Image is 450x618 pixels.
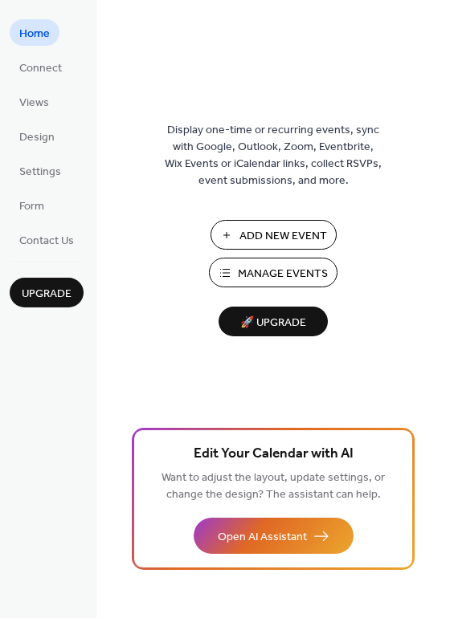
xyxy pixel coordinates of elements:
[10,88,59,115] a: Views
[10,19,59,46] a: Home
[10,157,71,184] a: Settings
[209,258,337,287] button: Manage Events
[219,307,328,336] button: 🚀 Upgrade
[19,198,44,215] span: Form
[19,95,49,112] span: Views
[218,529,307,546] span: Open AI Assistant
[211,220,337,250] button: Add New Event
[19,233,74,250] span: Contact Us
[239,228,327,245] span: Add New Event
[19,164,61,181] span: Settings
[165,122,382,189] span: Display one-time or recurring events, sync with Google, Outlook, Zoom, Eventbrite, Wix Events or ...
[194,443,354,466] span: Edit Your Calendar with AI
[10,123,64,149] a: Design
[10,54,72,80] a: Connect
[10,278,84,307] button: Upgrade
[194,518,354,554] button: Open AI Assistant
[19,26,50,43] span: Home
[10,192,54,218] a: Form
[19,60,62,77] span: Connect
[22,286,72,303] span: Upgrade
[19,129,55,146] span: Design
[162,467,385,506] span: Want to adjust the layout, update settings, or change the design? The assistant can help.
[10,226,84,253] a: Contact Us
[238,266,328,283] span: Manage Events
[228,312,318,334] span: 🚀 Upgrade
